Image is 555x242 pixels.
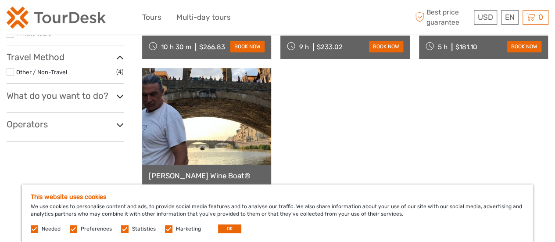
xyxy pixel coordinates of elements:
[42,225,61,233] label: Needed
[501,10,519,25] div: EN
[142,11,161,24] a: Tours
[22,184,533,242] div: We use cookies to personalise content and ads, to provide social media features and to analyse ou...
[31,193,524,201] h5: This website uses cookies
[176,11,231,24] a: Multi-day tours
[116,67,124,77] span: (4)
[230,41,265,52] a: book now
[12,15,99,22] p: We're away right now. Please check back later!
[507,41,541,52] a: book now
[7,90,124,101] h3: What do you want to do?
[478,13,493,22] span: USD
[7,52,124,62] h3: Travel Method
[369,41,403,52] a: book now
[413,7,472,27] span: Best price guarantee
[176,225,201,233] label: Marketing
[7,119,124,130] h3: Operators
[161,43,191,51] span: 10 h 30 m
[455,43,477,51] div: $181.10
[101,14,111,24] button: Open LiveChat chat widget
[299,43,309,51] span: 9 h
[317,43,343,51] div: $233.02
[537,13,544,22] span: 0
[16,30,51,37] a: Private tours
[81,225,112,233] label: Preferences
[438,43,448,51] span: 5 h
[132,225,156,233] label: Statistics
[149,171,265,180] a: [PERSON_NAME] Wine Boat®
[199,43,225,51] div: $266.83
[7,7,106,29] img: 2254-3441b4b5-4e5f-4d00-b396-31f1d84a6ebf_logo_small.png
[218,224,241,233] button: OK
[16,69,67,76] a: Other / Non-Travel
